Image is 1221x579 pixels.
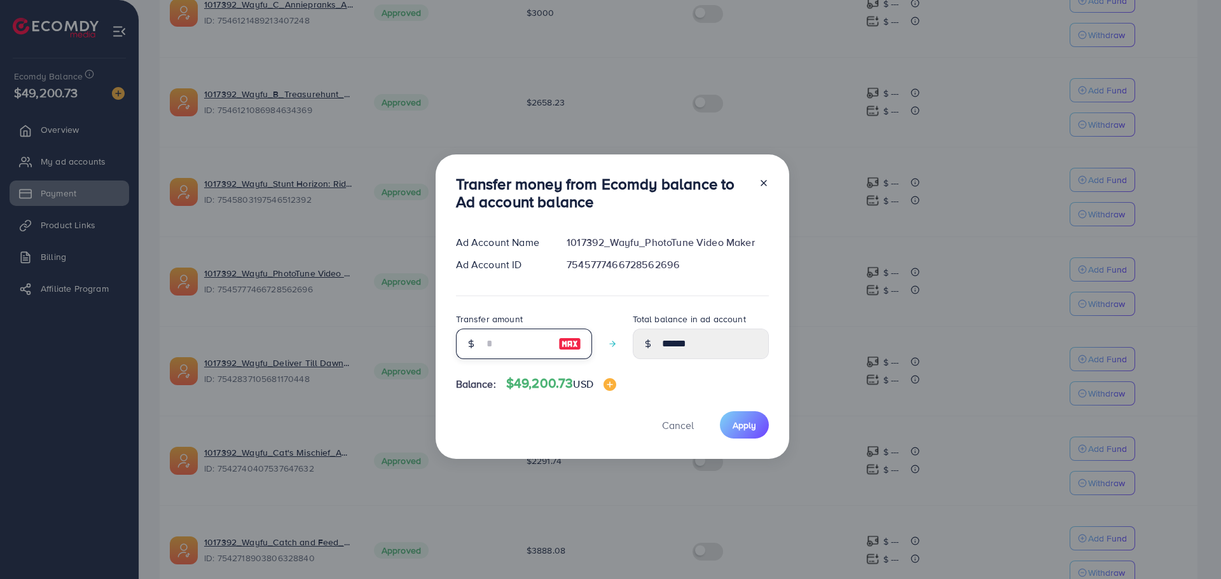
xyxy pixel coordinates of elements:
label: Total balance in ad account [633,313,746,325]
div: 1017392_Wayfu_PhotoTune Video Maker [556,235,778,250]
span: Apply [733,419,756,432]
img: image [604,378,616,391]
label: Transfer amount [456,313,523,325]
span: Balance: [456,377,496,392]
h3: Transfer money from Ecomdy balance to Ad account balance [456,175,748,212]
span: USD [573,377,593,391]
span: Cancel [662,418,694,432]
iframe: Chat [1167,522,1211,569]
img: image [558,336,581,351]
button: Apply [720,411,769,439]
h4: $49,200.73 [506,376,616,392]
div: Ad Account Name [446,235,557,250]
div: 7545777466728562696 [556,257,778,272]
div: Ad Account ID [446,257,557,272]
button: Cancel [646,411,710,439]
